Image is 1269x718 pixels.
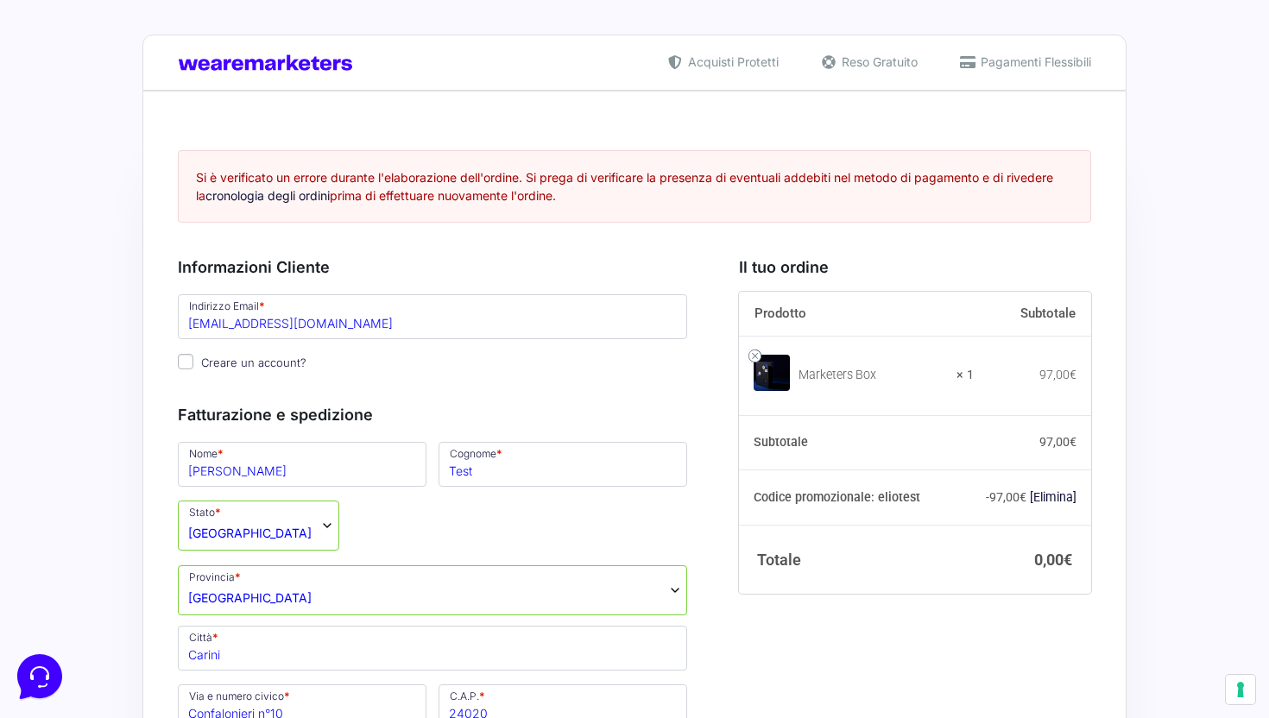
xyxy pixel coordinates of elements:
span: Le tue conversazioni [28,69,147,83]
button: Home [14,554,120,594]
span: Pagamenti Flessibili [976,53,1091,71]
bdi: 97,00 [1039,435,1076,449]
th: Subtotale [739,415,974,470]
th: Prodotto [739,292,974,337]
p: Aiuto [266,578,291,594]
img: dark [55,97,90,131]
span: Provincia [178,565,687,615]
input: Cerca un articolo... [39,251,282,268]
span: Stato [178,501,339,551]
span: Acquisti Protetti [684,53,779,71]
span: Reso Gratuito [837,53,918,71]
span: 97,00 [989,490,1026,504]
p: Messaggi [149,578,196,594]
span: Italia [188,524,312,542]
span: € [1070,368,1076,381]
div: Marketers Box [799,367,945,384]
iframe: Customerly Messenger Launcher [14,651,66,702]
div: Si è verificato un errore durante l'elaborazione dell'ordine. Si prega di verificare la presenza ... [178,150,1091,223]
h3: Fatturazione e spedizione [178,403,687,426]
input: Città * [178,626,687,671]
img: dark [28,97,62,131]
input: Indirizzo Email * [178,294,687,339]
h2: Ciao da Marketers 👋 [14,14,290,41]
input: Cognome * [439,442,687,487]
bdi: 0,00 [1034,551,1072,569]
span: Creare un account? [201,356,306,369]
span: Trova una risposta [28,214,135,228]
img: dark [83,97,117,131]
td: - [974,470,1091,526]
img: Marketers Box [754,355,790,391]
bdi: 97,00 [1039,368,1076,381]
p: Home [52,578,81,594]
a: cronologia degli ordini [205,188,330,203]
h3: Informazioni Cliente [178,255,687,279]
button: Inizia una conversazione [28,145,318,179]
span: Inizia una conversazione [112,155,255,169]
input: Nome * [178,442,426,487]
th: Codice promozionale: eliotest [739,470,974,526]
span: € [1020,490,1026,504]
th: Subtotale [974,292,1091,337]
input: Creare un account? [178,354,193,369]
th: Totale [739,526,974,595]
a: Apri Centro Assistenza [184,214,318,228]
span: Alessandria [188,589,312,607]
button: Messaggi [120,554,226,594]
span: € [1070,435,1076,449]
button: Aiuto [225,554,331,594]
strong: × 1 [956,367,974,384]
h3: Il tuo ordine [739,255,1091,279]
span: € [1064,551,1072,569]
button: Le tue preferenze relative al consenso per le tecnologie di tracciamento [1226,675,1255,704]
a: Rimuovi il codice promozionale eliotest [1030,490,1076,504]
